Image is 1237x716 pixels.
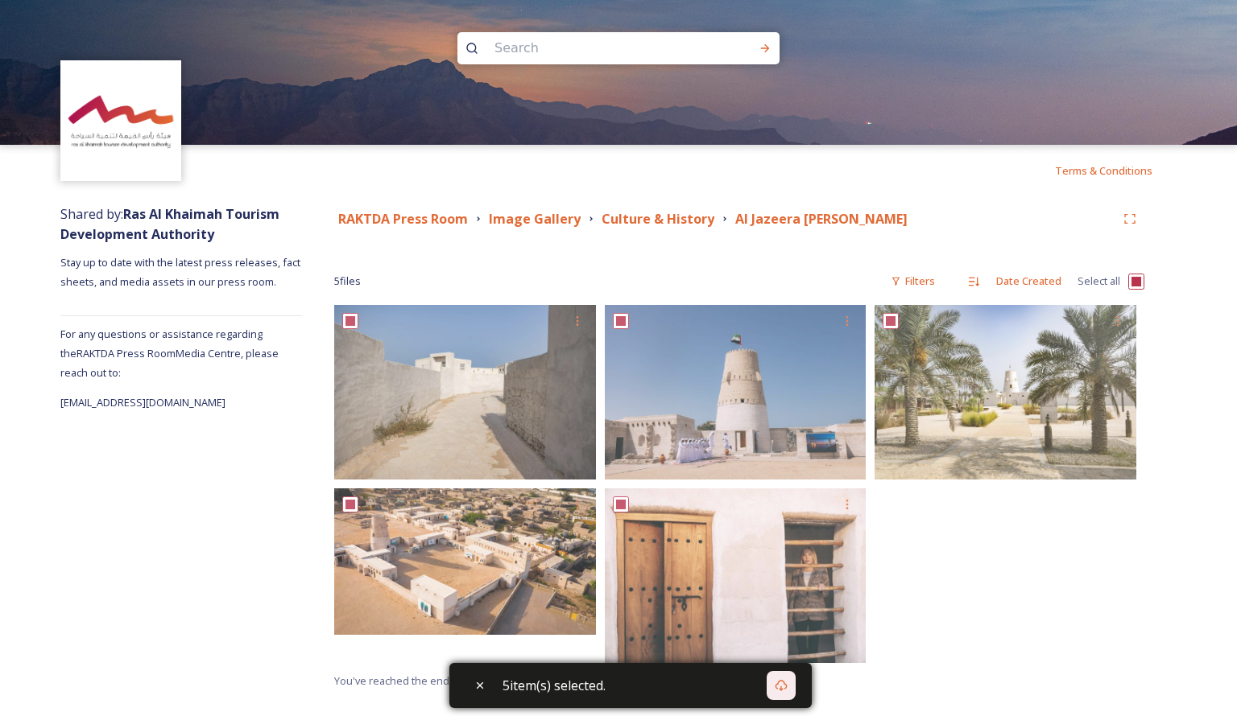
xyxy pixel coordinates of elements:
img: Mice - RAKFAF - Al Jazeera Al Hamra .jpg [334,488,596,635]
div: Date Created [988,265,1069,297]
img: Al Jazirah Al Hamra (3).jpg [605,488,867,663]
strong: Ras Al Khaimah Tourism Development Authority [60,205,279,243]
img: Al Jazeera Al Hamra (2).jpg [605,305,867,479]
img: Al Jazeera Al Hamra.jpg [875,305,1136,479]
span: You've reached the end [334,673,449,688]
div: Filters [883,265,943,297]
span: Select all [1078,274,1120,289]
strong: Culture & History [602,210,714,228]
span: For any questions or assistance regarding the RAKTDA Press Room Media Centre, please reach out to: [60,327,279,380]
span: Stay up to date with the latest press releases, fact sheets, and media assets in our press room. [60,255,303,289]
span: [EMAIL_ADDRESS][DOMAIN_NAME] [60,395,225,409]
strong: Al Jazeera [PERSON_NAME] [735,210,908,228]
span: Shared by: [60,205,279,243]
img: Logo_RAKTDA_RGB-01.png [63,63,180,179]
span: 5 file s [334,274,361,289]
input: Search [486,31,707,66]
span: Terms & Conditions [1055,163,1152,178]
a: Terms & Conditions [1055,161,1177,180]
strong: Image Gallery [489,210,581,228]
span: 5 item(s) selected. [503,676,606,695]
img: Al Jazeera Al Hamra.jpg [334,305,596,479]
strong: RAKTDA Press Room [338,210,468,228]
